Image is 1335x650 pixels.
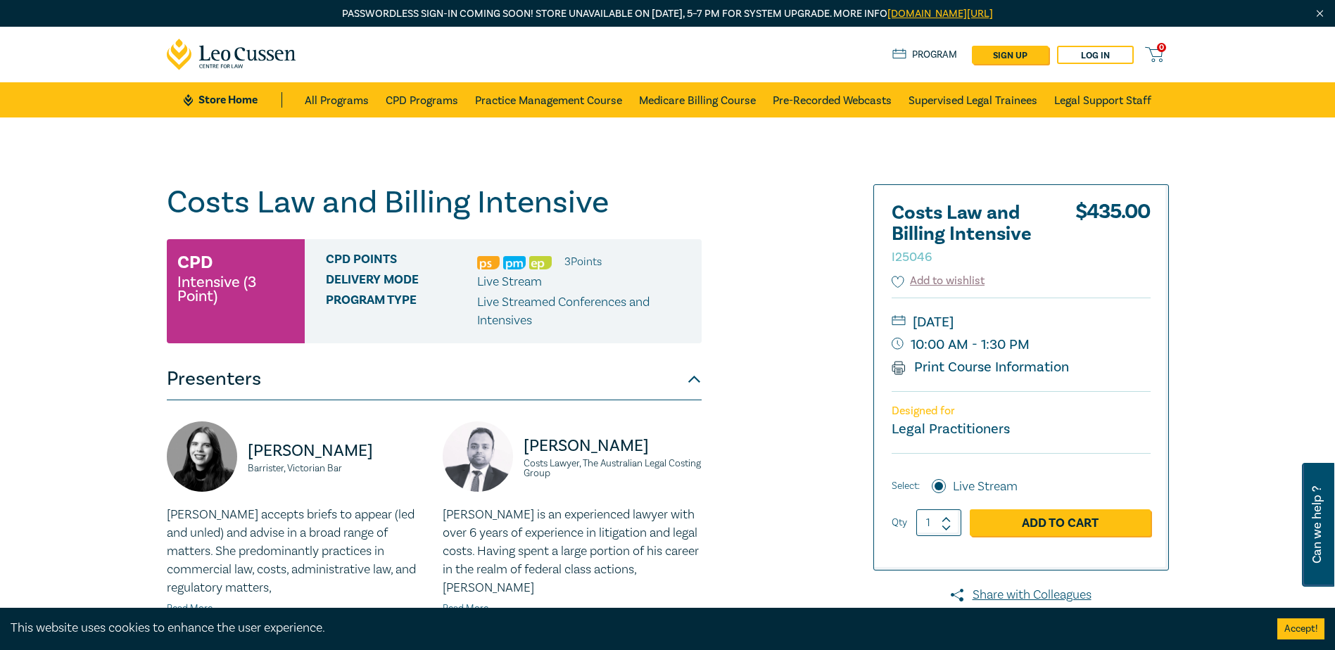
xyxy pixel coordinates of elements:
[916,509,961,536] input: 1
[1057,46,1134,64] a: Log in
[892,515,907,530] label: Qty
[326,293,477,330] span: Program type
[529,256,552,269] img: Ethics & Professional Responsibility
[524,459,702,478] small: Costs Lawyer, The Australian Legal Costing Group
[970,509,1151,536] a: Add to Cart
[972,46,1049,64] a: sign up
[892,478,920,494] span: Select:
[873,586,1169,604] a: Share with Colleagues
[892,273,985,289] button: Add to wishlist
[477,274,542,290] span: Live Stream
[909,82,1037,117] a: Supervised Legal Trainees
[443,506,702,597] p: [PERSON_NAME] is an experienced lawyer with over 6 years of experience in litigation and legal co...
[11,619,1256,637] div: This website uses cookies to enhance the user experience.
[326,273,477,291] span: Delivery Mode
[167,506,426,597] p: [PERSON_NAME] accepts briefs to appear (led and unled) and advise in a broad range of matters. Sh...
[184,92,281,108] a: Store Home
[305,82,369,117] a: All Programs
[167,421,237,492] img: https://s3.ap-southeast-2.amazonaws.com/leo-cussen-store-production-content/Contacts/Annabelle%20...
[1054,82,1151,117] a: Legal Support Staff
[167,602,213,615] a: Read More
[1157,43,1166,52] span: 0
[503,256,526,269] img: Practice Management & Business Skills
[477,256,500,269] img: Professional Skills
[892,404,1151,418] p: Designed for
[386,82,458,117] a: CPD Programs
[892,333,1151,356] small: 10:00 AM - 1:30 PM
[887,7,993,20] a: [DOMAIN_NAME][URL]
[1075,203,1151,273] div: $ 435.00
[167,6,1169,22] p: Passwordless sign-in coming soon! Store unavailable on [DATE], 5–7 PM for system upgrade. More info
[524,435,702,457] p: [PERSON_NAME]
[892,203,1046,266] h2: Costs Law and Billing Intensive
[248,440,426,462] p: [PERSON_NAME]
[773,82,892,117] a: Pre-Recorded Webcasts
[892,249,932,265] small: I25046
[177,250,213,275] h3: CPD
[892,420,1010,438] small: Legal Practitioners
[167,358,702,400] button: Presenters
[892,47,958,63] a: Program
[892,311,1151,333] small: [DATE]
[639,82,756,117] a: Medicare Billing Course
[892,358,1070,376] a: Print Course Information
[1314,8,1326,20] img: Close
[477,293,691,330] p: Live Streamed Conferences and Intensives
[1277,618,1324,639] button: Accept cookies
[167,184,702,221] h1: Costs Law and Billing Intensive
[177,275,294,303] small: Intensive (3 Point)
[1310,471,1324,578] span: Can we help ?
[475,82,622,117] a: Practice Management Course
[443,421,513,492] img: https://s3.ap-southeast-2.amazonaws.com/leo-cussen-store-production-content/Contacts/Andrew%20Cha...
[248,464,426,473] small: Barrister, Victorian Bar
[326,253,477,271] span: CPD Points
[443,602,488,615] a: Read More
[953,478,1018,496] label: Live Stream
[564,253,602,271] li: 3 Point s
